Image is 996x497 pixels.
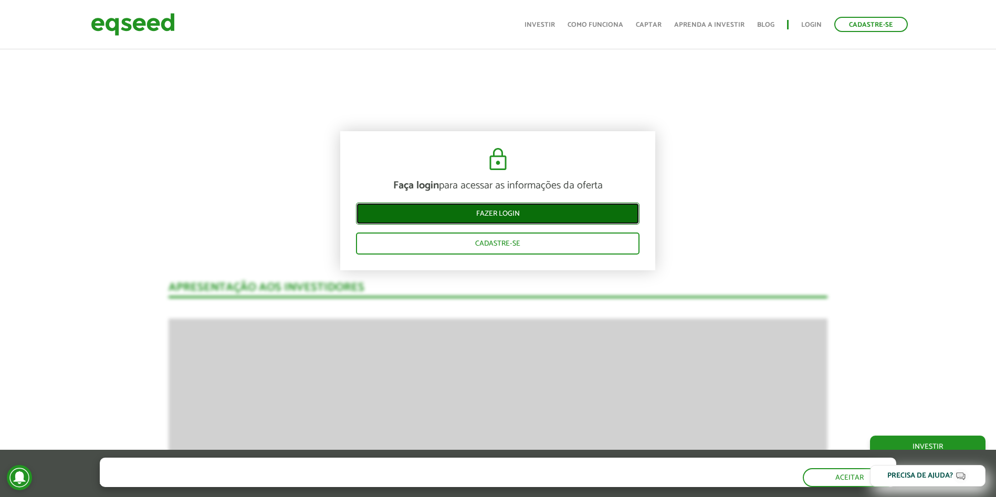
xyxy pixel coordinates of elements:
button: Aceitar [803,468,896,487]
a: Investir [525,22,555,28]
p: para acessar as informações da oferta [356,179,639,192]
img: cadeado.svg [485,147,511,172]
a: Captar [636,22,662,28]
a: Blog [757,22,774,28]
a: Fazer login [356,203,639,225]
p: Ao clicar em "aceitar", você aceita nossa . [100,477,480,487]
a: Cadastre-se [356,232,639,255]
a: Como funciona [568,22,623,28]
a: Aprenda a investir [674,22,745,28]
strong: Faça login [393,177,439,194]
h5: O site da EqSeed utiliza cookies para melhorar sua navegação. [100,458,480,474]
a: Cadastre-se [834,17,908,32]
a: Investir [870,436,985,458]
img: EqSeed [91,10,175,38]
a: política de privacidade e de cookies [238,478,360,487]
a: Login [801,22,822,28]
